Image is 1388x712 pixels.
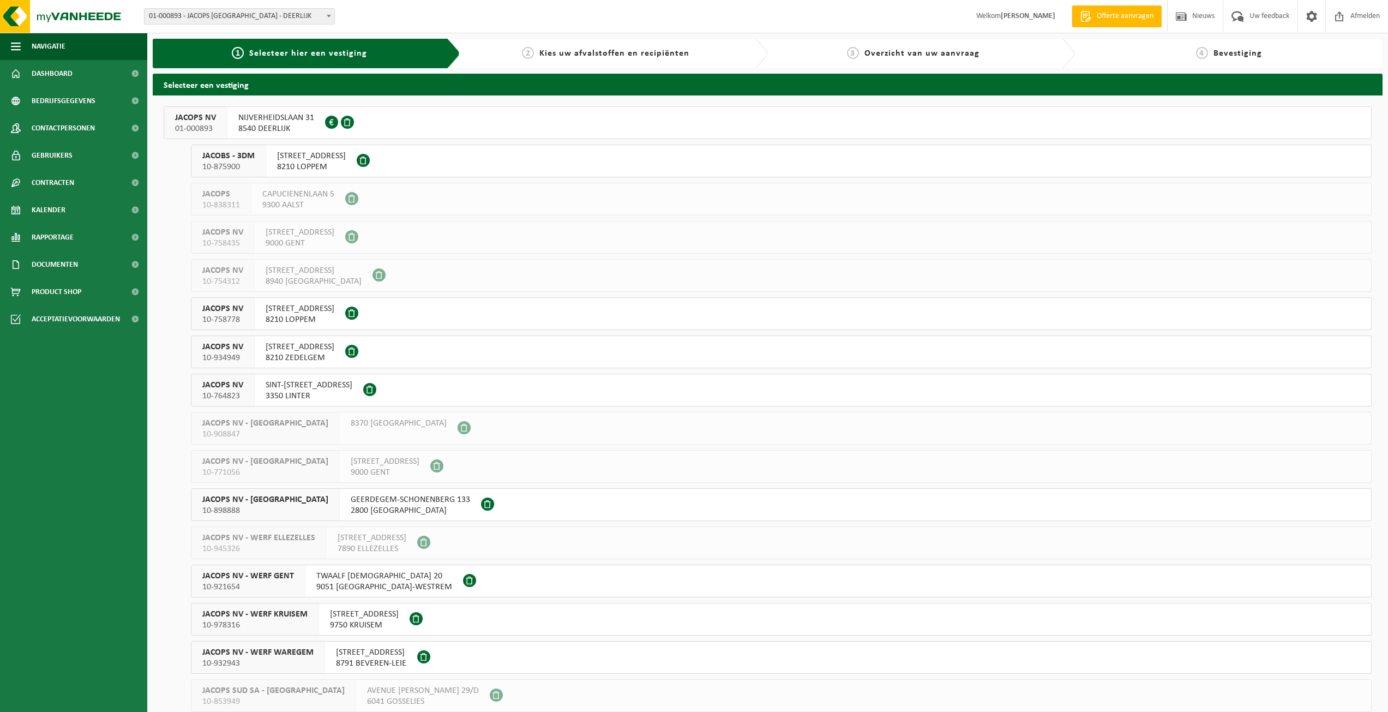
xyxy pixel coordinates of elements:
span: JACOPS NV [202,227,243,238]
span: JACOPS NV [202,342,243,352]
span: 8210 LOPPEM [277,161,346,172]
span: 4 [1196,47,1208,59]
span: 9300 AALST [262,200,334,211]
span: 3350 LINTER [266,391,352,402]
span: 2800 [GEOGRAPHIC_DATA] [351,505,470,516]
span: NIJVERHEIDSLAAN 31 [238,112,314,123]
span: [STREET_ADDRESS] [266,303,334,314]
span: Dashboard [32,60,73,87]
strong: [PERSON_NAME] [1001,12,1055,20]
button: JACOPS NV 10-934949 [STREET_ADDRESS]8210 ZEDELGEM [191,336,1372,368]
span: [STREET_ADDRESS] [266,342,334,352]
span: SINT-[STREET_ADDRESS] [266,380,352,391]
span: 1 [232,47,244,59]
span: JACOPS NV [202,303,243,314]
span: 10-764823 [202,391,243,402]
span: JACOPS NV - [GEOGRAPHIC_DATA] [202,494,328,505]
span: Contactpersonen [32,115,95,142]
span: Documenten [32,251,78,278]
span: Acceptatievoorwaarden [32,306,120,333]
span: 10-978316 [202,620,308,631]
span: 9000 GENT [266,238,334,249]
span: Gebruikers [32,142,73,169]
button: JACOPS NV 01-000893 NIJVERHEIDSLAAN 318540 DEERLIJK [164,106,1372,139]
span: JACOPS SUD SA - [GEOGRAPHIC_DATA] [202,685,345,696]
span: AVENUE [PERSON_NAME] 29/D [367,685,479,696]
span: [STREET_ADDRESS] [336,647,406,658]
span: [STREET_ADDRESS] [266,227,334,238]
span: 10-758778 [202,314,243,325]
span: Kalender [32,196,65,224]
span: JACOPS NV - WERF ELLEZELLES [202,532,315,543]
span: [STREET_ADDRESS] [338,532,406,543]
span: JACOPS NV - WERF WAREGEM [202,647,314,658]
button: JACOPS NV - WERF KRUISEM 10-978316 [STREET_ADDRESS]9750 KRUISEM [191,603,1372,636]
span: 10-853949 [202,696,345,707]
span: [STREET_ADDRESS] [266,265,362,276]
span: 10-934949 [202,352,243,363]
span: JACOBS - 3DM [202,151,255,161]
span: 10-771056 [202,467,328,478]
button: JACOPS NV - WERF WAREGEM 10-932943 [STREET_ADDRESS]8791 BEVEREN-LEIE [191,641,1372,674]
span: 8940 [GEOGRAPHIC_DATA] [266,276,362,287]
span: Kies uw afvalstoffen en recipiënten [539,49,689,58]
span: 10-758435 [202,238,243,249]
span: [STREET_ADDRESS] [351,456,419,467]
span: 01-000893 - JACOPS NV - DEERLIJK [145,9,334,24]
span: 8370 [GEOGRAPHIC_DATA] [351,418,447,429]
span: JACOPS NV [202,380,243,391]
span: GEERDEGEM-SCHONENBERG 133 [351,494,470,505]
span: Selecteer hier een vestiging [249,49,367,58]
span: [STREET_ADDRESS] [277,151,346,161]
span: JACOPS NV - WERF GENT [202,571,294,582]
button: JACOPS NV - [GEOGRAPHIC_DATA] 10-898888 GEERDEGEM-SCHONENBERG 1332800 [GEOGRAPHIC_DATA] [191,488,1372,521]
span: JACOPS NV [175,112,216,123]
span: 3 [847,47,859,59]
span: 01-000893 - JACOPS NV - DEERLIJK [144,8,335,25]
span: JACOPS NV - [GEOGRAPHIC_DATA] [202,418,328,429]
span: Navigatie [32,33,65,60]
span: JACOPS NV - WERF KRUISEM [202,609,308,620]
a: Offerte aanvragen [1072,5,1162,27]
h2: Selecteer een vestiging [153,74,1383,95]
span: 10-754312 [202,276,243,287]
span: 2 [522,47,534,59]
span: CAPUCIENENLAAN 5 [262,189,334,200]
span: Bedrijfsgegevens [32,87,95,115]
span: 10-932943 [202,658,314,669]
span: Offerte aanvragen [1094,11,1156,22]
span: 01-000893 [175,123,216,134]
span: Product Shop [32,278,81,306]
span: Bevestiging [1213,49,1262,58]
button: JACOPS NV 10-758778 [STREET_ADDRESS]8210 LOPPEM [191,297,1372,330]
span: Rapportage [32,224,74,251]
span: JACOPS [202,189,240,200]
span: 10-945326 [202,543,315,554]
span: 6041 GOSSELIES [367,696,479,707]
span: Overzicht van uw aanvraag [864,49,980,58]
span: 7890 ELLEZELLES [338,543,406,554]
span: 8791 BEVEREN-LEIE [336,658,406,669]
span: 9000 GENT [351,467,419,478]
span: 10-838311 [202,200,240,211]
span: 8210 LOPPEM [266,314,334,325]
span: 9051 [GEOGRAPHIC_DATA]-WESTREM [316,582,452,593]
button: JACOPS NV - WERF GENT 10-921654 TWAALF [DEMOGRAPHIC_DATA] 209051 [GEOGRAPHIC_DATA]-WESTREM [191,565,1372,597]
span: Contracten [32,169,74,196]
span: JACOPS NV [202,265,243,276]
button: JACOPS NV 10-764823 SINT-[STREET_ADDRESS]3350 LINTER [191,374,1372,406]
span: 10-908847 [202,429,328,440]
button: JACOBS - 3DM 10-875900 [STREET_ADDRESS]8210 LOPPEM [191,145,1372,177]
span: 9750 KRUISEM [330,620,399,631]
span: 10-921654 [202,582,294,593]
span: JACOPS NV - [GEOGRAPHIC_DATA] [202,456,328,467]
span: 8540 DEERLIJK [238,123,314,134]
span: TWAALF [DEMOGRAPHIC_DATA] 20 [316,571,452,582]
span: 10-898888 [202,505,328,516]
span: [STREET_ADDRESS] [330,609,399,620]
span: 10-875900 [202,161,255,172]
span: 8210 ZEDELGEM [266,352,334,363]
